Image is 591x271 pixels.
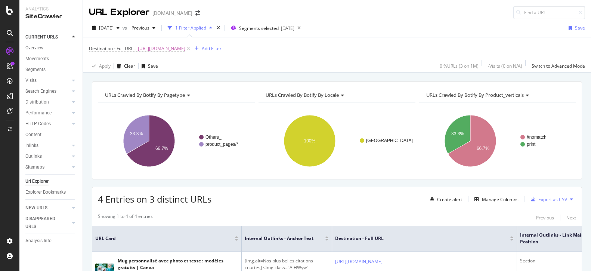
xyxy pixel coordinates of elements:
[566,213,576,222] button: Next
[25,12,77,21] div: SiteCrawler
[25,33,58,41] div: CURRENT URLS
[575,25,585,31] div: Save
[245,235,314,242] span: Internal Outlinks - Anchor Text
[25,98,49,106] div: Distribution
[103,89,248,101] h4: URLs Crawled By Botify By pagetype
[25,6,77,12] div: Analytics
[25,215,70,231] a: DISAPPEARED URLS
[536,213,554,222] button: Previous
[25,66,46,74] div: Segments
[440,63,479,69] div: 0 % URLs ( 3 on 1M )
[264,89,409,101] h4: URLs Crawled By Botify By locale
[25,66,77,74] a: Segments
[99,63,111,69] div: Apply
[98,108,253,173] svg: A chart.
[98,193,211,205] span: 4 Entries on 3 distinct URLs
[25,109,70,117] a: Performance
[175,25,206,31] div: 1 Filter Applied
[437,196,462,203] div: Create alert
[528,193,567,205] button: Export as CSV
[205,135,222,140] text: Others_
[259,108,414,173] svg: A chart.
[123,25,129,31] span: vs
[335,258,383,265] a: [URL][DOMAIN_NAME]
[148,63,158,69] div: Save
[155,146,168,151] text: 66.7%
[124,63,135,69] div: Clear
[25,87,70,95] a: Search Engines
[477,146,489,151] text: 66.7%
[513,6,585,19] input: Find a URL
[25,204,70,212] a: NEW URLS
[139,60,158,72] button: Save
[25,55,49,63] div: Movements
[427,193,462,205] button: Create alert
[25,163,70,171] a: Sitemaps
[488,63,522,69] div: - Visits ( 0 on N/A )
[25,142,38,150] div: Inlinks
[25,44,43,52] div: Overview
[25,142,70,150] a: Inlinks
[205,142,238,147] text: product_pages/*
[215,24,222,32] div: times
[482,196,519,203] div: Manage Columns
[426,92,524,98] span: URLs Crawled By Botify By product_verticals
[25,131,41,139] div: Content
[202,45,222,52] div: Add Filter
[281,25,294,31] div: [DATE]
[25,120,51,128] div: HTTP Codes
[114,60,135,72] button: Clear
[195,10,200,16] div: arrow-right-arrow-left
[335,235,499,242] span: Destination - Full URL
[134,45,137,52] span: =
[118,258,238,271] div: Mug personnalisé avec photo et texte : modèles gratuits | Canva
[527,135,547,140] text: #nomatch
[25,77,37,84] div: Visits
[25,204,47,212] div: NEW URLS
[89,45,133,52] span: Destination - Full URL
[419,108,574,173] svg: A chart.
[89,22,123,34] button: [DATE]
[228,22,294,34] button: Segments selected[DATE]
[566,215,576,221] div: Next
[529,60,585,72] button: Switch to Advanced Mode
[25,237,52,245] div: Analysis Info
[129,25,149,31] span: Previous
[129,22,158,34] button: Previous
[98,213,153,222] div: Showing 1 to 4 of 4 entries
[105,92,185,98] span: URLs Crawled By Botify By pagetype
[25,33,70,41] a: CURRENT URLS
[566,22,585,34] button: Save
[304,138,315,144] text: 100%
[25,215,63,231] div: DISAPPEARED URLS
[25,178,49,185] div: Url Explorer
[532,63,585,69] div: Switch to Advanced Mode
[25,87,56,95] div: Search Engines
[266,92,339,98] span: URLs Crawled By Botify By locale
[239,25,279,31] span: Segments selected
[89,6,149,19] div: URL Explorer
[25,131,77,139] a: Content
[366,138,413,143] text: [GEOGRAPHIC_DATA]
[471,195,519,204] button: Manage Columns
[25,188,77,196] a: Explorer Bookmarks
[95,235,233,242] span: URL Card
[99,25,114,31] span: 2025 Aug. 3rd
[25,153,70,160] a: Outlinks
[138,43,185,54] span: [URL][DOMAIN_NAME]
[538,196,567,203] div: Export as CSV
[165,22,215,34] button: 1 Filter Applied
[25,163,44,171] div: Sitemaps
[527,142,536,147] text: print
[25,178,77,185] a: Url Explorer
[130,131,143,136] text: 33.3%
[25,44,77,52] a: Overview
[152,9,192,17] div: [DOMAIN_NAME]
[25,77,70,84] a: Visits
[25,120,70,128] a: HTTP Codes
[25,237,77,245] a: Analysis Info
[25,153,42,160] div: Outlinks
[25,109,52,117] div: Performance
